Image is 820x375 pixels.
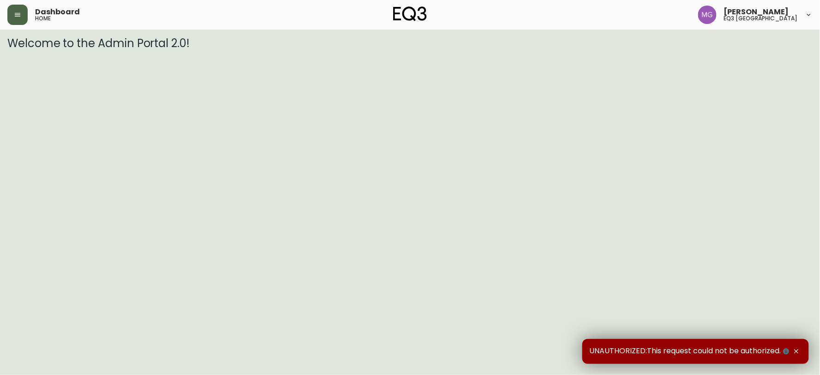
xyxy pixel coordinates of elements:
span: [PERSON_NAME] [724,8,789,16]
h5: home [35,16,51,21]
span: Dashboard [35,8,80,16]
h3: Welcome to the Admin Portal 2.0! [7,37,813,50]
span: UNAUTHORIZED:This request could not be authorized. [590,346,791,357]
img: de8837be2a95cd31bb7c9ae23fe16153 [698,6,717,24]
h5: eq3 [GEOGRAPHIC_DATA] [724,16,798,21]
img: logo [393,6,427,21]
